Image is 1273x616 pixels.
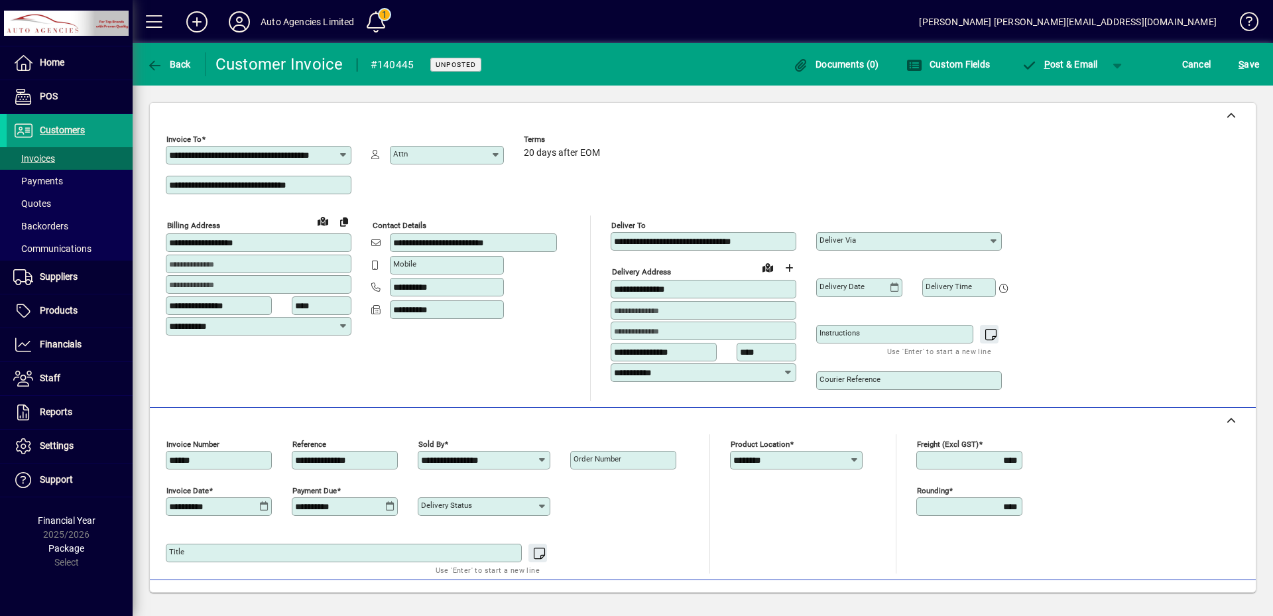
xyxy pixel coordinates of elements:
button: Save [1235,52,1262,76]
mat-label: Title [169,547,184,556]
mat-label: Delivery time [926,282,972,291]
span: Products [40,305,78,316]
mat-label: Rounding [917,486,949,495]
span: Documents (0) [793,59,879,70]
button: Documents (0) [790,52,882,76]
a: POS [7,80,133,113]
span: ave [1239,54,1259,75]
mat-label: Mobile [393,259,416,269]
mat-label: Delivery date [819,282,865,291]
a: View on map [757,257,778,278]
span: Home [40,57,64,68]
span: Suppliers [40,271,78,282]
span: Reports [40,406,72,417]
button: Product History [795,587,873,611]
span: Staff [40,373,60,383]
a: Support [7,463,133,497]
mat-label: Invoice number [166,440,219,449]
span: 20 days after EOM [524,148,600,158]
span: POS [40,91,58,101]
button: Custom Fields [903,52,993,76]
a: View on map [312,210,333,231]
a: Communications [7,237,133,260]
button: Post & Email [1014,52,1105,76]
button: Copy to Delivery address [333,211,355,232]
div: Auto Agencies Limited [261,11,355,32]
mat-label: Deliver To [611,221,646,230]
span: Package [48,543,84,554]
span: Product [1166,588,1219,609]
mat-label: Deliver via [819,235,856,245]
mat-label: Order number [574,454,621,463]
span: Financial Year [38,515,95,526]
a: Staff [7,362,133,395]
mat-label: Invoice date [166,486,209,495]
span: Cancel [1182,54,1211,75]
mat-label: Invoice To [166,135,202,144]
a: Knowledge Base [1230,3,1256,46]
span: Backorders [13,221,68,231]
mat-label: Payment due [292,486,337,495]
span: ost & Email [1021,59,1098,70]
a: Suppliers [7,261,133,294]
span: Financials [40,339,82,349]
span: Quotes [13,198,51,209]
mat-label: Freight (excl GST) [917,440,979,449]
mat-hint: Use 'Enter' to start a new line [436,562,540,578]
label: Show Line Volumes/Weights [912,592,1036,605]
span: Invoices [13,153,55,164]
button: Add [176,10,218,34]
span: Settings [40,440,74,451]
span: Support [40,474,73,485]
a: Backorders [7,215,133,237]
span: Communications [13,243,91,254]
span: Customers [40,125,85,135]
div: Customer Invoice [215,54,343,75]
mat-label: Delivery status [421,501,472,510]
span: Payments [13,176,63,186]
mat-label: Attn [393,149,408,158]
mat-label: Courier Reference [819,375,880,384]
button: Product [1159,587,1226,611]
button: Back [143,52,194,76]
a: Financials [7,328,133,361]
div: #140445 [371,54,414,76]
mat-hint: Use 'Enter' to start a new line [887,343,991,359]
mat-label: Instructions [819,328,860,338]
label: Show Cost/Profit [1075,592,1152,605]
a: Quotes [7,192,133,215]
span: Product History [800,588,868,609]
mat-label: Sold by [418,440,444,449]
a: Home [7,46,133,80]
mat-label: Product location [731,440,790,449]
button: Cancel [1179,52,1215,76]
a: Settings [7,430,133,463]
a: Invoices [7,147,133,170]
mat-label: Reference [292,440,326,449]
a: Products [7,294,133,328]
span: P [1044,59,1050,70]
button: Profile [218,10,261,34]
span: S [1239,59,1244,70]
span: Terms [524,135,603,144]
span: Unposted [436,60,476,69]
a: Reports [7,396,133,429]
span: Custom Fields [906,59,990,70]
div: [PERSON_NAME] [PERSON_NAME][EMAIL_ADDRESS][DOMAIN_NAME] [919,11,1217,32]
a: Payments [7,170,133,192]
button: Choose address [778,257,800,278]
app-page-header-button: Back [133,52,206,76]
span: Back [147,59,191,70]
